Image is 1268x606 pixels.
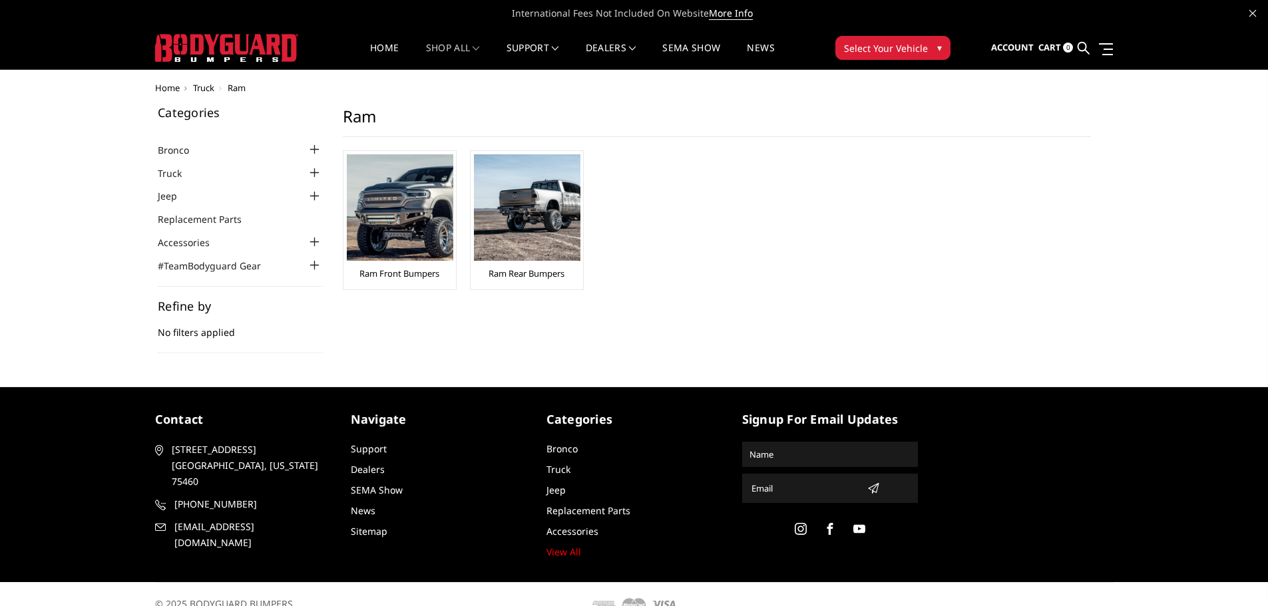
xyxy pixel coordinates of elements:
h1: Ram [343,106,1091,137]
a: Cart 0 [1038,30,1073,66]
input: Email [746,478,862,499]
div: No filters applied [158,300,323,353]
a: [EMAIL_ADDRESS][DOMAIN_NAME] [155,519,331,551]
span: [PHONE_NUMBER] [174,496,329,512]
a: shop all [426,43,480,69]
a: Jeep [546,484,566,496]
input: Name [744,444,916,465]
h5: Categories [158,106,323,118]
span: Cart [1038,41,1061,53]
a: #TeamBodyguard Gear [158,259,278,273]
a: Account [991,30,1034,66]
a: News [747,43,774,69]
a: SEMA Show [351,484,403,496]
h5: Navigate [351,410,527,428]
button: Select Your Vehicle [835,36,951,60]
a: Home [155,82,180,94]
span: Select Your Vehicle [844,41,928,55]
span: [EMAIL_ADDRESS][DOMAIN_NAME] [174,519,329,551]
span: 0 [1063,43,1073,53]
a: [PHONE_NUMBER] [155,496,331,512]
a: Jeep [158,189,194,203]
a: Support [507,43,559,69]
a: View All [546,545,581,558]
a: Ram Front Bumpers [359,267,439,279]
span: Account [991,41,1034,53]
a: Truck [546,463,570,476]
a: Accessories [158,235,226,249]
a: SEMA Show [662,43,720,69]
h5: contact [155,410,331,428]
a: Dealers [351,463,385,476]
a: Bronco [546,442,578,455]
a: Replacement Parts [158,212,258,226]
a: Replacement Parts [546,504,630,517]
h5: signup for email updates [742,410,918,428]
a: Bronco [158,143,206,157]
a: Truck [158,166,198,180]
h5: Refine by [158,300,323,312]
a: Truck [193,82,214,94]
a: Dealers [586,43,636,69]
a: News [351,504,375,517]
img: BODYGUARD BUMPERS [155,34,298,62]
a: Support [351,442,387,455]
span: ▾ [937,41,942,55]
a: Home [370,43,399,69]
a: More Info [709,7,753,20]
span: [STREET_ADDRESS] [GEOGRAPHIC_DATA], [US_STATE] 75460 [172,442,326,490]
a: Accessories [546,525,598,537]
span: Ram [228,82,246,94]
a: Ram Rear Bumpers [489,267,564,279]
h5: Categories [546,410,722,428]
a: Sitemap [351,525,387,537]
